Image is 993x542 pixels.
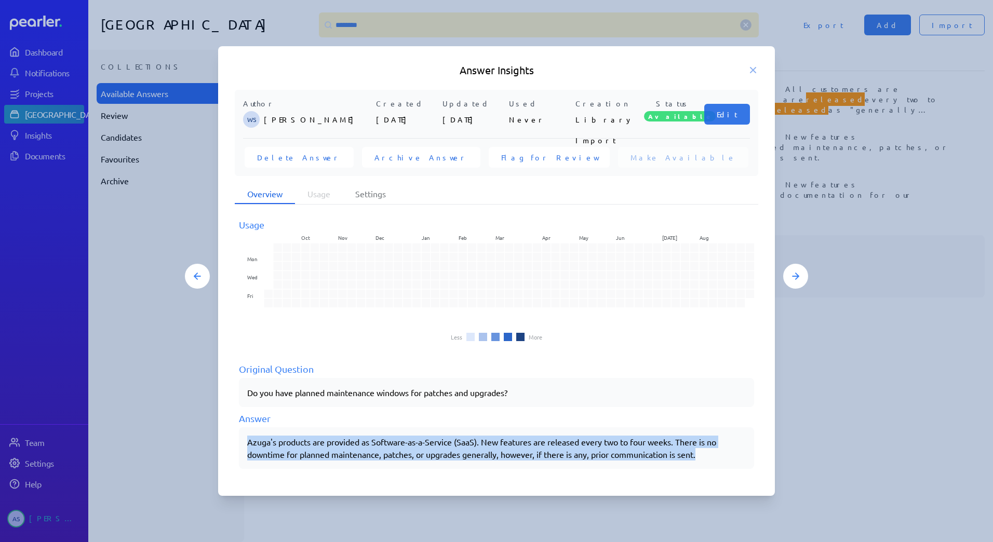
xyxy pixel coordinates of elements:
text: Mon [247,255,258,263]
text: Apr [542,234,551,241]
text: Oct [301,234,310,241]
li: Usage [295,184,343,204]
button: Archive Answer [362,147,480,168]
h5: Answer Insights [235,63,758,77]
text: Jan [422,234,430,241]
p: Creation [575,98,638,109]
text: Jun [616,234,625,241]
div: Azuga's products are provided as Software-as-a-Service (SaaS). New features are released every tw... [247,436,746,460]
li: Less [451,334,462,340]
text: Fri [247,292,253,300]
button: Previous Answer [185,264,210,289]
button: Next Answer [783,264,808,289]
li: More [529,334,542,340]
p: Updated [442,98,505,109]
div: Answer [239,411,754,425]
li: Settings [343,184,398,204]
span: Available [644,111,716,121]
button: Edit [704,104,750,125]
p: Used [509,98,571,109]
span: Delete Answer [257,152,341,162]
text: [DATE] [662,234,677,241]
text: Nov [338,234,347,241]
span: Make Available [630,152,736,162]
p: [PERSON_NAME] [264,109,372,130]
p: Author [243,98,372,109]
p: [DATE] [442,109,505,130]
p: Never [509,109,571,130]
text: May [579,234,588,241]
p: Do you have planned maintenance windows for patches and upgrades? [247,386,746,399]
button: Flag for Review [489,147,610,168]
div: Usage [239,218,754,232]
span: Flag for Review [501,152,597,162]
text: Dec [375,234,384,241]
p: Created [376,98,438,109]
li: Overview [235,184,295,204]
p: [DATE] [376,109,438,130]
span: Archive Answer [374,152,468,162]
p: Library Import [575,109,638,130]
span: Edit [717,109,737,119]
div: Original Question [239,362,754,376]
span: Wesley Simpson [243,111,260,128]
text: Aug [700,234,709,241]
button: Make Available [618,147,748,168]
text: Mar [495,234,504,241]
button: Delete Answer [245,147,354,168]
text: Wed [247,274,258,281]
p: Status [642,98,704,109]
text: Feb [459,234,467,241]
